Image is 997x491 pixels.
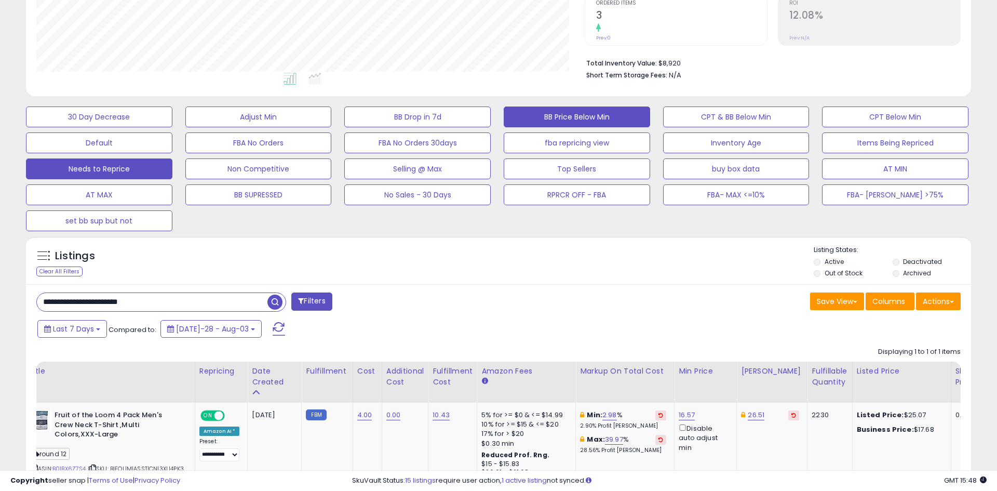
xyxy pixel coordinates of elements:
button: No Sales - 30 Days [344,184,491,205]
button: Adjust Min [185,107,332,127]
button: set bb sup but not [26,210,172,231]
h5: Listings [55,249,95,263]
div: Ship Price [955,366,976,388]
p: 2.90% Profit [PERSON_NAME] [580,422,666,430]
b: Reduced Prof. Rng. [481,450,549,459]
b: Fruit of the Loom 4 Pack Men's Crew Neck T-Shirt ,Multi Colors,XXX-Large [55,410,181,442]
button: CPT Below Min [822,107,968,127]
button: Default [26,132,172,153]
button: AT MIN [822,158,968,179]
div: Fulfillment [306,366,348,377]
div: Min Price [679,366,732,377]
button: Inventory Age [663,132,810,153]
div: Fulfillable Quantity [812,366,847,388]
span: Compared to: [109,325,156,335]
button: Non Competitive [185,158,332,179]
li: $8,920 [586,56,953,69]
button: FBA- [PERSON_NAME] >75% [822,184,968,205]
div: $15 - $15.83 [481,460,568,469]
div: Amazon AI * [199,427,240,436]
small: Prev: N/A [789,35,810,41]
button: fba repricing view [504,132,650,153]
a: 39.97 [605,434,623,445]
th: The percentage added to the cost of goods (COGS) that forms the calculator for Min & Max prices. [576,362,675,403]
button: BB Price Below Min [504,107,650,127]
div: Preset: [199,438,240,461]
label: Out of Stock [825,269,863,277]
p: 28.56% Profit [PERSON_NAME] [580,447,666,454]
button: [DATE]-28 - Aug-03 [160,320,262,338]
button: Actions [916,293,961,310]
div: SkuVault Status: require user action, not synced. [352,476,987,486]
div: 10% for >= $15 & <= $20 [481,420,568,429]
div: seller snap | | [10,476,180,486]
div: 2230 [812,410,844,420]
a: 15 listings [405,475,436,485]
a: 2.98 [602,410,617,420]
button: RPRCR OFF - FBA [504,184,650,205]
div: Disable auto adjust min [679,422,729,453]
a: 26.51 [748,410,764,420]
div: % [580,435,666,454]
span: | SKU: B|FOL|M|ASST|CN|3XL|4PK3 [88,465,184,473]
span: OFF [223,412,240,420]
a: Privacy Policy [134,475,180,485]
button: Last 7 Days [37,320,107,338]
a: 4.00 [357,410,372,420]
small: Prev: 0 [596,35,611,41]
div: % [580,410,666,430]
a: 0.00 [386,410,401,420]
div: Date Created [252,366,297,388]
label: Archived [903,269,931,277]
button: Needs to Reprice [26,158,172,179]
strong: Copyright [10,475,48,485]
b: Min: [587,410,602,420]
p: Listing States: [814,245,971,255]
b: Short Term Storage Fees: [586,71,667,79]
div: Repricing [199,366,244,377]
b: Total Inventory Value: [586,59,657,68]
button: Save View [810,293,864,310]
label: Active [825,257,844,266]
div: $0.30 min [481,439,568,448]
button: Top Sellers [504,158,650,179]
span: round 12 [31,448,70,460]
div: $25.07 [857,410,943,420]
a: 16.57 [679,410,695,420]
div: [PERSON_NAME] [741,366,803,377]
a: 1 active listing [502,475,547,485]
button: AT MAX [26,184,172,205]
div: 0.00 [955,410,973,420]
label: Deactivated [903,257,942,266]
span: 2025-08-12 15:48 GMT [944,475,987,485]
div: ASIN: [31,410,187,485]
a: 10.43 [433,410,450,420]
span: [DATE]-28 - Aug-03 [176,324,249,334]
button: FBA No Orders [185,132,332,153]
button: FBA- MAX <=10% [663,184,810,205]
b: Max: [587,434,605,444]
span: ON [201,412,214,420]
button: Items Being Repriced [822,132,968,153]
div: $17.68 [857,425,943,434]
h2: 3 [596,9,767,23]
a: Terms of Use [89,475,133,485]
div: Clear All Filters [36,267,83,276]
span: Ordered Items [596,1,767,6]
button: BB SUPRESSED [185,184,332,205]
b: Listed Price: [857,410,904,420]
button: Selling @ Max [344,158,491,179]
div: Title [29,366,191,377]
div: Displaying 1 to 1 of 1 items [878,347,961,357]
div: 17% for > $20 [481,429,568,439]
button: BB Drop in 7d [344,107,491,127]
img: 51IV9BK7dCL._SL40_.jpg [31,410,52,431]
div: Amazon Fees [481,366,571,377]
b: Business Price: [857,424,914,434]
button: Filters [291,293,332,311]
div: Fulfillment Cost [433,366,473,388]
div: [DATE] [252,410,293,420]
div: 5% for >= $0 & <= $14.99 [481,410,568,420]
a: B01BX6Z7S4 [52,465,86,473]
small: FBM [306,409,326,420]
